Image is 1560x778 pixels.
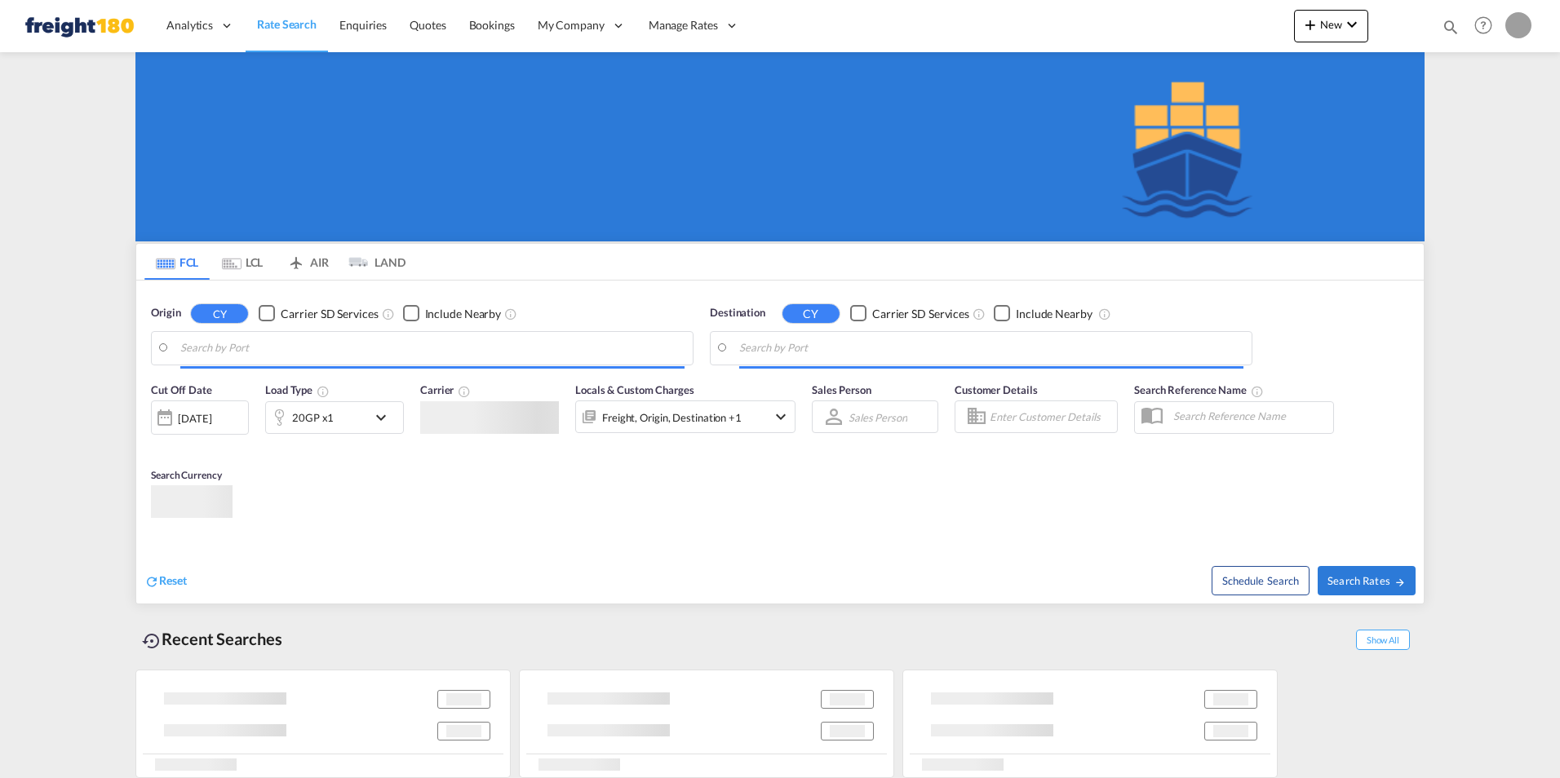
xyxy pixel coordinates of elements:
[847,405,909,429] md-select: Sales Person
[144,574,159,589] md-icon: icon-refresh
[151,305,180,321] span: Origin
[538,17,605,33] span: My Company
[1134,383,1264,396] span: Search Reference Name
[1469,11,1505,41] div: Help
[281,306,378,322] div: Carrier SD Services
[1016,306,1092,322] div: Include Nearby
[1165,404,1333,428] input: Search Reference Name
[575,383,694,396] span: Locals & Custom Charges
[24,7,135,44] img: 249268c09df411ef8859afcc023c0dd9.png
[782,304,840,323] button: CY
[872,306,969,322] div: Carrier SD Services
[151,433,163,455] md-datepicker: Select
[210,244,275,280] md-tab-item: LCL
[144,244,406,280] md-pagination-wrapper: Use the left and right arrow keys to navigate between tabs
[955,383,1037,396] span: Customer Details
[144,572,187,590] div: icon-refreshReset
[1394,577,1406,588] md-icon: icon-arrow-right
[257,17,317,31] span: Rate Search
[739,336,1243,360] input: Search by Port
[994,305,1092,322] md-checkbox: Checkbox No Ink
[339,18,387,32] span: Enquiries
[1318,566,1416,595] button: Search Ratesicon-arrow-right
[151,469,222,481] span: Search Currency
[990,404,1112,429] input: Enter Customer Details
[1301,18,1362,31] span: New
[151,383,212,396] span: Cut Off Date
[166,17,213,33] span: Analytics
[144,244,210,280] md-tab-item: FCL
[649,17,718,33] span: Manage Rates
[575,400,796,433] div: Freight Origin Destination Factory Stuffingicon-chevron-down
[275,244,340,280] md-tab-item: AIR
[420,383,471,396] span: Carrier
[1098,307,1111,320] md-icon: Unchecked: Ignores neighbouring ports when fetching rates.Checked : Includes neighbouring ports w...
[425,306,502,322] div: Include Nearby
[1301,15,1320,34] md-icon: icon-plus 400-fg
[340,244,406,280] md-tab-item: LAND
[1251,385,1264,398] md-icon: Your search will be saved by the below given name
[265,401,404,434] div: 20GP x1icon-chevron-down
[469,18,515,32] span: Bookings
[317,385,330,398] md-icon: icon-information-outline
[292,406,334,429] div: 20GP x1
[602,406,742,429] div: Freight Origin Destination Factory Stuffing
[1342,15,1362,34] md-icon: icon-chevron-down
[382,307,395,320] md-icon: Unchecked: Search for CY (Container Yard) services for all selected carriers.Checked : Search for...
[710,305,765,321] span: Destination
[178,411,211,426] div: [DATE]
[135,52,1425,241] img: freight180-OCEAN.png
[180,336,685,360] input: Search by Port
[265,383,330,396] span: Load Type
[1356,630,1410,650] span: Show All
[1212,566,1310,595] button: Note: By default Schedule search will only considerorigin ports, destination ports and cut off da...
[191,304,248,323] button: CY
[410,18,445,32] span: Quotes
[458,385,471,398] md-icon: The selected Trucker/Carrierwill be displayed in the rate results If the rates are from another f...
[1294,10,1368,42] button: icon-plus 400-fgNewicon-chevron-down
[1442,18,1460,36] md-icon: icon-magnify
[286,253,306,265] md-icon: icon-airplane
[973,307,986,320] md-icon: Unchecked: Search for CY (Container Yard) services for all selected carriers.Checked : Search for...
[259,305,378,322] md-checkbox: Checkbox No Ink
[771,407,791,427] md-icon: icon-chevron-down
[1469,11,1497,39] span: Help
[371,408,399,427] md-icon: icon-chevron-down
[812,383,871,396] span: Sales Person
[504,307,517,320] md-icon: Unchecked: Ignores neighbouring ports when fetching rates.Checked : Includes neighbouring ports w...
[403,305,502,322] md-checkbox: Checkbox No Ink
[850,305,969,322] md-checkbox: Checkbox No Ink
[136,281,1424,603] div: Origin CY Checkbox No InkUnchecked: Search for CY (Container Yard) services for all selected carr...
[142,631,162,651] md-icon: icon-backup-restore
[1442,18,1460,42] div: icon-magnify
[151,400,249,435] div: [DATE]
[1327,574,1406,587] span: Search Rates
[159,573,187,587] span: Reset
[135,621,289,657] div: Recent Searches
